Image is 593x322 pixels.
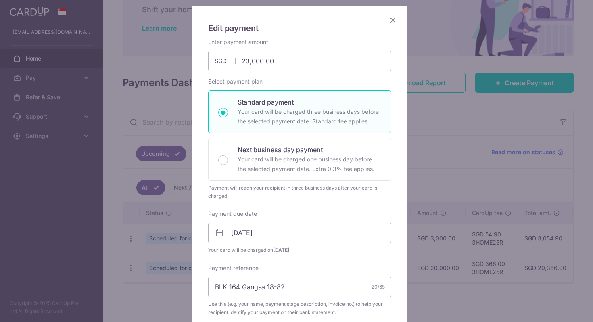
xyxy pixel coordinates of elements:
[215,57,236,65] span: SGD
[238,145,381,155] p: Next business day payment
[208,22,391,35] h5: Edit payment
[208,264,259,272] label: Payment reference
[208,184,391,200] div: Payment will reach your recipient in three business days after your card is charged.
[273,247,290,253] span: [DATE]
[208,38,268,46] label: Enter payment amount
[208,300,391,316] span: Use this (e.g. your name, payment stage description, invoice no.) to help your recipient identify...
[238,97,381,107] p: Standard payment
[372,283,385,291] div: 20/35
[388,15,398,25] button: Close
[208,210,257,218] label: Payment due date
[208,51,391,71] input: 0.00
[208,77,263,86] label: Select payment plan
[238,155,381,174] p: Your card will be charged one business day before the selected payment date. Extra 0.3% fee applies.
[238,107,381,126] p: Your card will be charged three business days before the selected payment date. Standard fee appl...
[208,223,391,243] input: DD / MM / YYYY
[208,246,391,254] span: Your card will be charged on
